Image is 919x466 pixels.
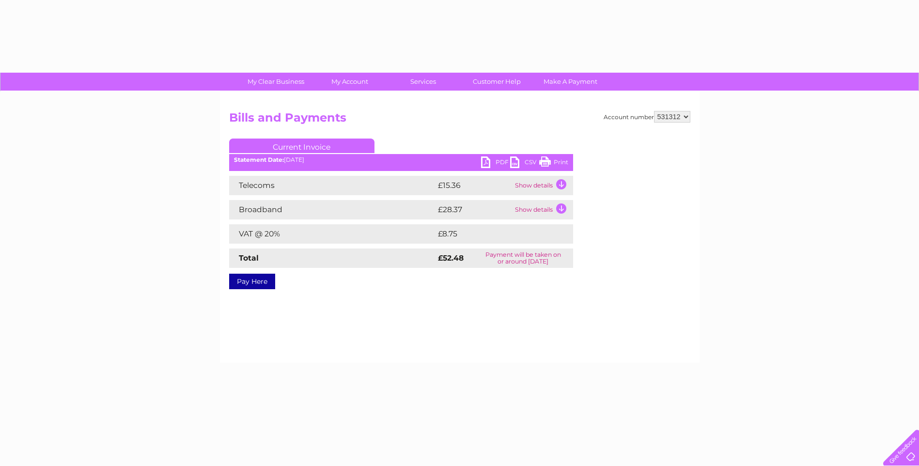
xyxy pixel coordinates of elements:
a: My Account [310,73,389,91]
a: Print [539,156,568,171]
a: Services [383,73,463,91]
a: Make A Payment [530,73,610,91]
td: Telecoms [229,176,436,195]
strong: Total [239,253,259,263]
td: Payment will be taken on or around [DATE] [473,249,573,268]
a: Current Invoice [229,139,374,153]
td: Show details [513,200,573,219]
h2: Bills and Payments [229,111,690,129]
strong: £52.48 [438,253,464,263]
td: Broadband [229,200,436,219]
td: £15.36 [436,176,513,195]
td: £28.37 [436,200,513,219]
a: PDF [481,156,510,171]
td: VAT @ 20% [229,224,436,244]
td: Show details [513,176,573,195]
a: Customer Help [457,73,537,91]
div: Account number [604,111,690,123]
td: £8.75 [436,224,550,244]
a: CSV [510,156,539,171]
a: My Clear Business [236,73,316,91]
div: [DATE] [229,156,573,163]
a: Pay Here [229,274,275,289]
b: Statement Date: [234,156,284,163]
